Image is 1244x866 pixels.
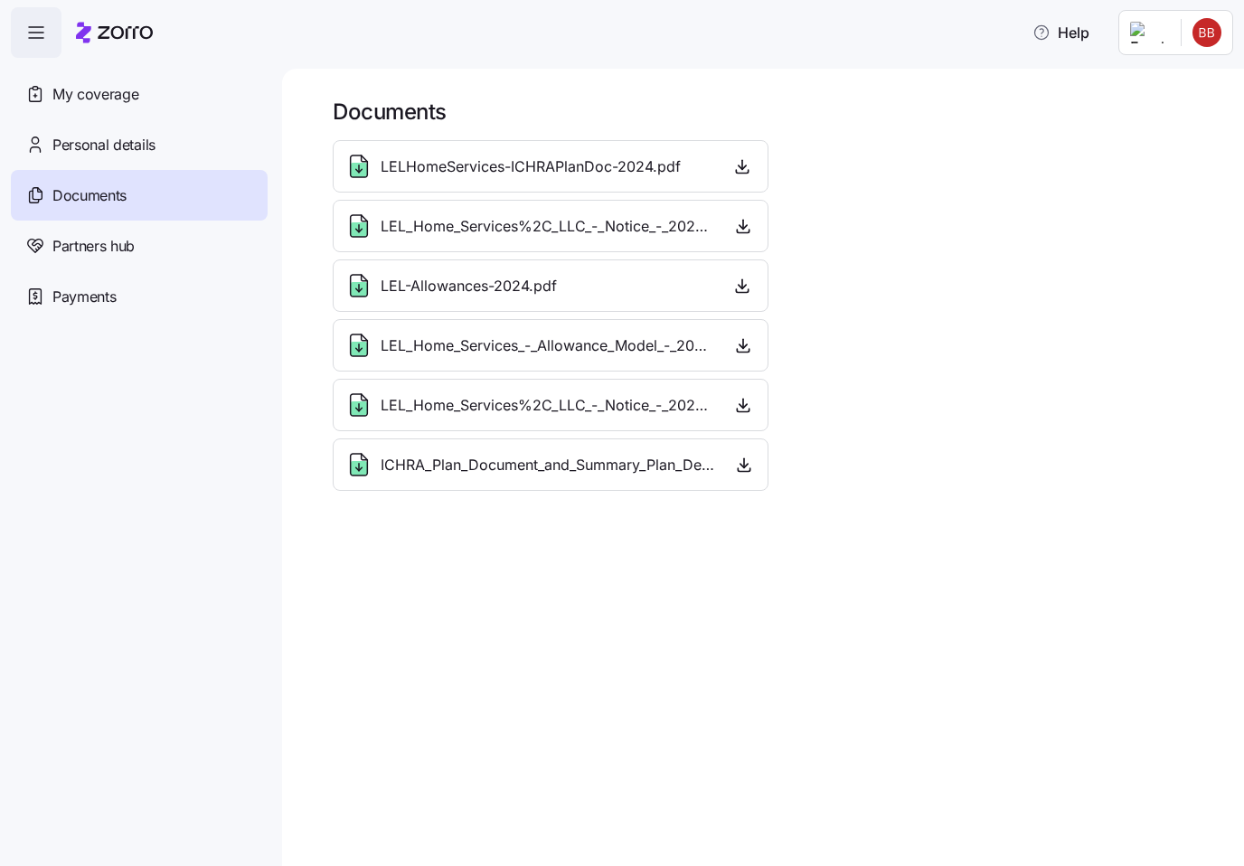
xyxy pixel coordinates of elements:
a: Payments [11,271,268,322]
span: LEL_Home_Services%2C_LLC_-_Notice_-_2025.pdf [381,215,714,238]
span: LELHomeServices-ICHRAPlanDoc-2024.pdf [381,155,681,178]
span: ICHRA_Plan_Document_and_Summary_Plan_Description_-_2026.pdf [381,454,717,476]
h1: Documents [333,98,1219,126]
span: Personal details [52,134,155,156]
a: Personal details [11,119,268,170]
a: My coverage [11,69,268,119]
a: Documents [11,170,268,221]
img: Employer logo [1130,22,1166,43]
span: Documents [52,184,127,207]
span: Payments [52,286,116,308]
span: LEL_Home_Services_-_Allowance_Model_-_2025.pdf [381,334,715,357]
span: My coverage [52,83,138,106]
span: LEL-Allowances-2024.pdf [381,275,557,297]
span: LEL_Home_Services%2C_LLC_-_Notice_-_2026.pdf [381,394,714,417]
img: f5ebfcef32fa0adbb4940a66d692dbe2 [1192,18,1221,47]
button: Help [1018,14,1104,51]
a: Partners hub [11,221,268,271]
span: Help [1032,22,1089,43]
span: Partners hub [52,235,135,258]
